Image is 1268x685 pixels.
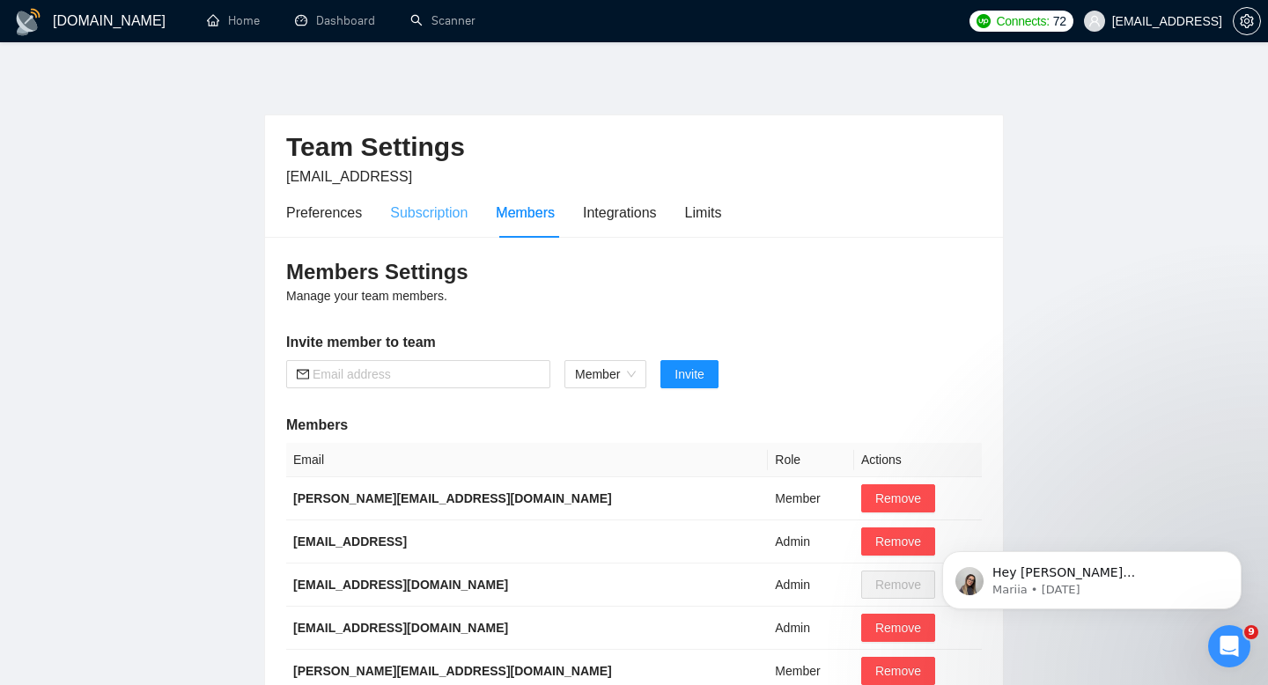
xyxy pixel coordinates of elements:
h5: Invite member to team [286,332,982,353]
button: Remove [861,527,935,556]
span: setting [1234,14,1260,28]
span: Remove [875,618,921,637]
h3: Members Settings [286,258,982,286]
b: [PERSON_NAME][EMAIL_ADDRESS][DOMAIN_NAME] [293,664,612,678]
b: [PERSON_NAME][EMAIL_ADDRESS][DOMAIN_NAME] [293,491,612,505]
button: Remove [861,657,935,685]
b: [EMAIL_ADDRESS] [293,534,407,549]
b: [EMAIL_ADDRESS][DOMAIN_NAME] [293,578,508,592]
th: Email [286,443,768,477]
b: [EMAIL_ADDRESS][DOMAIN_NAME] [293,621,508,635]
th: Actions [854,443,982,477]
input: Email address [313,365,540,384]
span: Manage your team members. [286,289,447,303]
a: dashboardDashboard [295,13,375,28]
div: Limits [685,202,722,224]
img: upwork-logo.png [977,14,991,28]
span: Member [575,361,636,387]
a: searchScanner [410,13,475,28]
div: Subscription [390,202,468,224]
span: Connects: [996,11,1049,31]
span: Remove [875,532,921,551]
img: logo [14,8,42,36]
td: Admin [768,520,854,563]
td: Admin [768,607,854,650]
div: Preferences [286,202,362,224]
span: Invite [675,365,704,384]
div: Members [496,202,555,224]
button: Remove [861,614,935,642]
button: Remove [861,484,935,512]
h2: Team Settings [286,129,982,166]
td: Admin [768,563,854,607]
span: Remove [875,489,921,508]
span: user [1088,15,1101,27]
button: setting [1233,7,1261,35]
iframe: Intercom live chat [1208,625,1250,667]
span: 72 [1053,11,1066,31]
span: [EMAIL_ADDRESS] [286,169,412,184]
button: Invite [660,360,718,388]
div: Integrations [583,202,657,224]
span: mail [297,368,309,380]
a: homeHome [207,13,260,28]
span: Remove [875,661,921,681]
a: setting [1233,14,1261,28]
h5: Members [286,415,982,436]
td: Member [768,477,854,520]
iframe: Intercom notifications message [916,514,1268,637]
span: 9 [1244,625,1258,639]
th: Role [768,443,854,477]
